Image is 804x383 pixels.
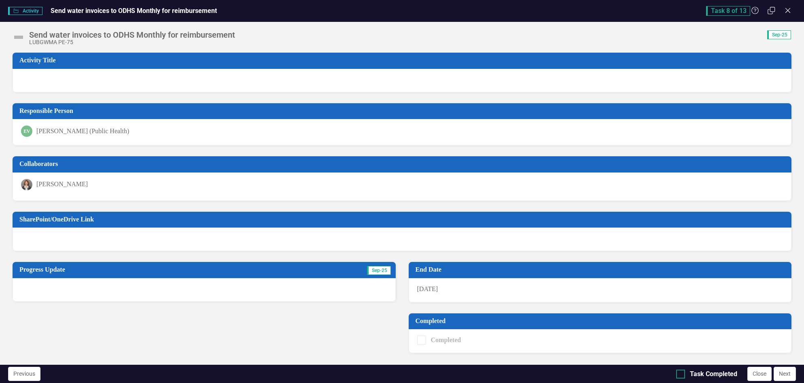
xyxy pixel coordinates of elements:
div: Task Completed [690,370,737,379]
span: Task 8 of 13 [706,6,750,16]
div: Send water invoices to ODHS Monthly for reimbursement [29,30,235,39]
div: EV [21,126,32,137]
h3: Collaborators [19,160,787,168]
span: [DATE] [417,285,438,292]
img: Not Defined [12,31,25,44]
span: Sep-25 [367,266,391,275]
button: Previous [8,367,40,381]
img: Robin Canaday [21,179,32,190]
h3: Progress Update [19,266,261,273]
div: LUBGWMA PE-75 [29,39,235,45]
button: Close [747,367,772,381]
h3: Responsible Person [19,107,787,115]
span: Send water invoices to ODHS Monthly for reimbursement [51,7,217,15]
div: [PERSON_NAME] (Public Health) [36,127,129,136]
h3: End Date [416,266,788,273]
div: [PERSON_NAME] [36,180,88,189]
span: Activity [8,7,42,15]
span: Sep-25 [767,30,791,39]
button: Next [774,367,796,381]
h3: Completed [416,317,788,325]
h3: Activity Title [19,57,787,64]
h3: SharePoint/OneDrive Link [19,216,787,223]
